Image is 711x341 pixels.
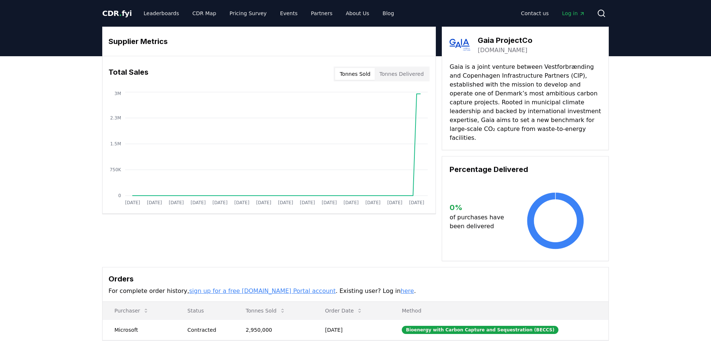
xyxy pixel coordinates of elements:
[377,7,400,20] a: Blog
[119,9,122,18] span: .
[118,193,121,198] tspan: 0
[375,68,428,80] button: Tonnes Delivered
[109,287,602,296] p: For complete order history, . Existing user? Log in .
[114,91,121,96] tspan: 3M
[138,7,400,20] nav: Main
[234,200,250,205] tspan: [DATE]
[224,7,273,20] a: Pricing Survey
[102,8,132,18] a: CDR.fyi
[478,46,527,55] a: [DOMAIN_NAME]
[213,200,228,205] tspan: [DATE]
[110,167,121,172] tspan: 750K
[401,287,414,294] a: here
[169,200,184,205] tspan: [DATE]
[147,200,162,205] tspan: [DATE]
[409,200,424,205] tspan: [DATE]
[109,273,602,284] h3: Orders
[396,307,602,314] p: Method
[387,200,403,205] tspan: [DATE]
[189,287,336,294] a: sign up for a free [DOMAIN_NAME] Portal account
[234,320,313,340] td: 2,950,000
[313,320,390,340] td: [DATE]
[240,303,291,318] button: Tonnes Sold
[335,68,375,80] button: Tonnes Sold
[450,213,510,231] p: of purchases have been delivered
[278,200,293,205] tspan: [DATE]
[322,200,337,205] tspan: [DATE]
[515,7,555,20] a: Contact us
[109,36,430,47] h3: Supplier Metrics
[256,200,271,205] tspan: [DATE]
[340,7,375,20] a: About Us
[110,141,121,146] tspan: 1.5M
[450,63,601,142] p: Gaia is a joint venture between Vestforbrænding and Copenhagen Infrastructure Partners (CIP), est...
[110,115,121,121] tspan: 2.3M
[562,10,585,17] span: Log in
[402,326,558,334] div: Bioenergy with Carbon Capture and Sequestration (BECCS)
[450,202,510,213] h3: 0 %
[515,7,591,20] nav: Main
[138,7,185,20] a: Leaderboards
[478,35,533,46] h3: Gaia ProjectCo
[102,9,132,18] span: CDR fyi
[187,7,222,20] a: CDR Map
[187,326,228,334] div: Contracted
[450,164,601,175] h3: Percentage Delivered
[450,34,470,55] img: Gaia ProjectCo-logo
[125,200,140,205] tspan: [DATE]
[274,7,303,20] a: Events
[109,303,155,318] button: Purchaser
[305,7,338,20] a: Partners
[556,7,591,20] a: Log in
[344,200,359,205] tspan: [DATE]
[300,200,315,205] tspan: [DATE]
[109,67,148,81] h3: Total Sales
[181,307,228,314] p: Status
[365,200,381,205] tspan: [DATE]
[191,200,206,205] tspan: [DATE]
[319,303,369,318] button: Order Date
[103,320,176,340] td: Microsoft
